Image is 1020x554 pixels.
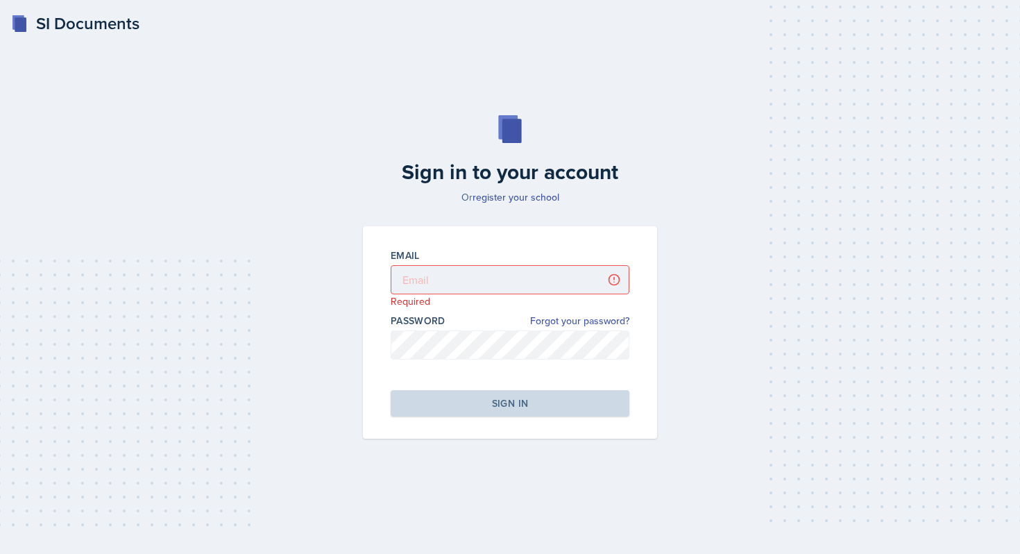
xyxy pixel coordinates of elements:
[492,396,528,410] div: Sign in
[355,190,665,204] p: Or
[530,314,629,328] a: Forgot your password?
[391,294,629,308] p: Required
[11,11,139,36] a: SI Documents
[391,249,420,262] label: Email
[391,314,445,328] label: Password
[391,390,629,417] button: Sign in
[391,265,629,294] input: Email
[473,190,559,204] a: register your school
[355,160,665,185] h2: Sign in to your account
